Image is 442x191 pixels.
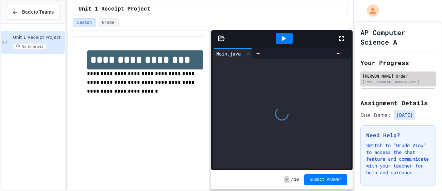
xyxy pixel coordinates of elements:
h2: Your Progress [360,58,436,67]
h1: AP Computer Science A [360,28,436,47]
span: No time set [13,43,46,50]
div: Main.java [213,48,253,59]
span: 10 [294,177,299,182]
div: [EMAIL_ADDRESS][DOMAIN_NAME] [362,79,434,84]
div: [PERSON_NAME] Order [362,73,434,79]
span: [DATE] [394,110,415,120]
span: Submit Answer [310,177,342,182]
button: Back to Teams [6,5,60,19]
span: Unit 1 Receipt Project [13,35,64,41]
h3: Need Help? [366,131,430,139]
p: Switch to "Grade View" to access the chat feature and communicate with your teacher for help and ... [366,142,430,176]
button: Grade [98,18,119,27]
h2: Assignment Details [360,98,436,108]
span: - [284,176,289,183]
div: Main.java [213,50,244,57]
div: My Account [360,3,381,18]
span: / [291,177,293,182]
button: Submit Answer [304,174,347,185]
span: Back to Teams [22,9,54,16]
button: Lesson [73,18,96,27]
span: Due Date: [360,111,391,119]
span: Unit 1 Receipt Project [79,5,150,13]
